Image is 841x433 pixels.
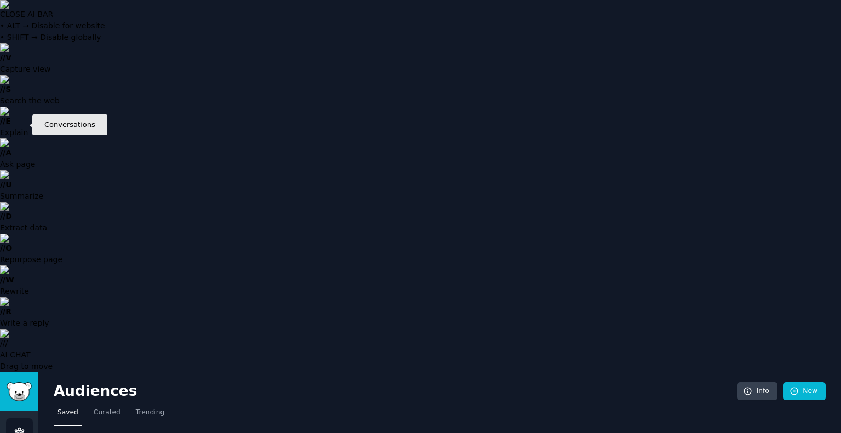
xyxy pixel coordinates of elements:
[90,404,124,426] a: Curated
[57,408,78,418] span: Saved
[54,404,82,426] a: Saved
[783,382,826,401] a: New
[7,382,32,401] img: GummySearch logo
[94,408,120,418] span: Curated
[132,404,168,426] a: Trending
[54,383,737,400] h2: Audiences
[737,382,777,401] a: Info
[136,408,164,418] span: Trending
